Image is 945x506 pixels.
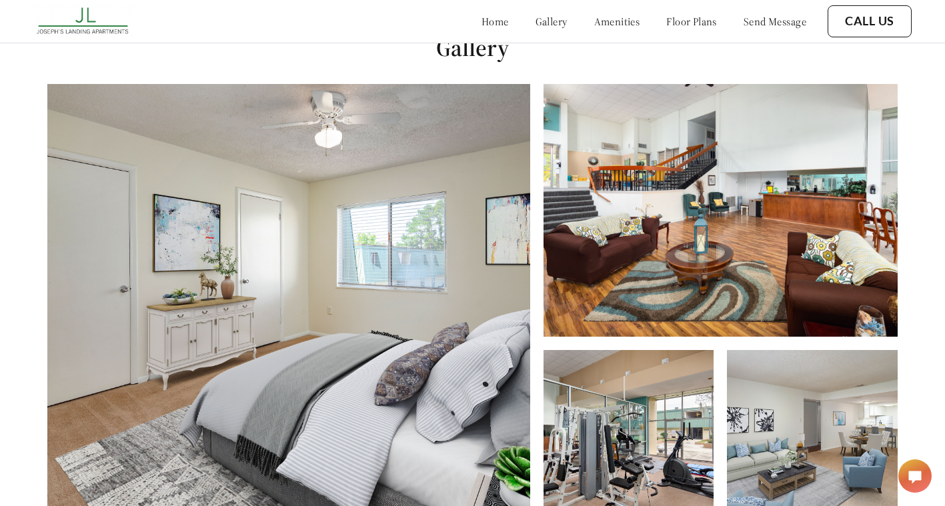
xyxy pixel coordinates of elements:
button: Call Us [828,5,912,37]
a: home [482,15,509,28]
a: send message [744,15,806,28]
a: gallery [536,15,568,28]
img: josephs_landing_logo.png [33,3,134,39]
a: amenities [594,15,640,28]
a: floor plans [666,15,717,28]
img: Clubhouse [544,84,898,337]
a: Call Us [845,14,894,29]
